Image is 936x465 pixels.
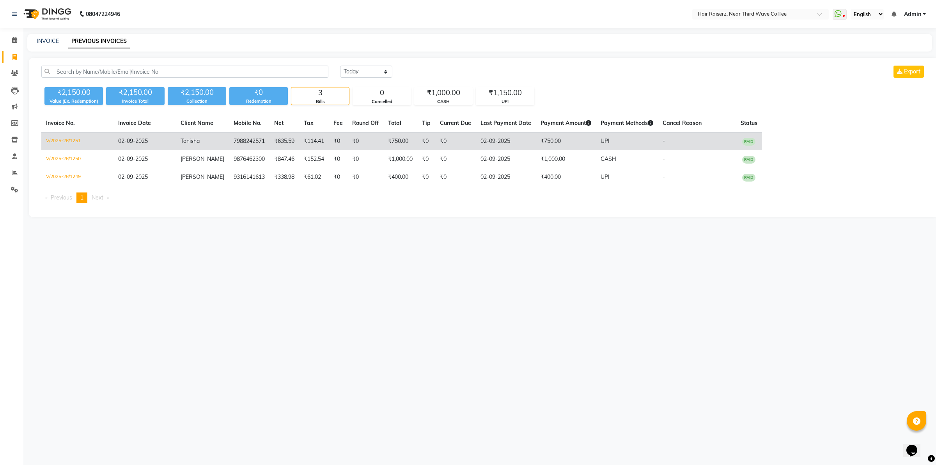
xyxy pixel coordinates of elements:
b: 08047224946 [86,3,120,25]
span: Current Due [440,119,471,126]
span: UPI [601,137,610,144]
span: Invoice Date [118,119,151,126]
td: ₹0 [347,132,383,151]
a: INVOICE [37,37,59,45]
span: Export [904,68,920,75]
div: CASH [415,98,472,105]
div: ₹1,000.00 [415,87,472,98]
span: UPI [601,173,610,180]
div: 0 [353,87,411,98]
span: PAID [742,174,755,182]
span: [PERSON_NAME] [181,155,224,162]
td: ₹152.54 [299,150,329,168]
td: ₹0 [329,132,347,151]
span: Tip [422,119,431,126]
td: ₹0 [435,150,476,168]
div: Cancelled [353,98,411,105]
span: Fee [333,119,343,126]
div: ₹2,150.00 [168,87,226,98]
span: Net [274,119,284,126]
td: 02-09-2025 [476,168,536,186]
div: 3 [291,87,349,98]
td: 9876462300 [229,150,269,168]
span: - [663,137,665,144]
span: Status [741,119,757,126]
td: 7988242571 [229,132,269,151]
div: Bills [291,98,349,105]
td: ₹61.02 [299,168,329,186]
td: V/2025-26/1249 [41,168,113,186]
td: ₹750.00 [383,132,417,151]
span: Tax [304,119,314,126]
td: ₹0 [435,168,476,186]
td: 02-09-2025 [476,132,536,151]
a: PREVIOUS INVOICES [68,34,130,48]
td: ₹400.00 [536,168,596,186]
span: Invoice No. [46,119,75,126]
span: Client Name [181,119,213,126]
span: 02-09-2025 [118,155,148,162]
span: 02-09-2025 [118,137,148,144]
td: ₹0 [435,132,476,151]
td: ₹1,000.00 [383,150,417,168]
span: PAID [742,138,755,146]
td: V/2025-26/1250 [41,150,113,168]
div: Value (Ex. Redemption) [44,98,103,105]
span: Tanisha [181,137,200,144]
div: Redemption [229,98,288,105]
td: ₹0 [329,150,347,168]
td: ₹750.00 [536,132,596,151]
td: ₹0 [417,150,435,168]
td: ₹0 [329,168,347,186]
span: Next [92,194,103,201]
button: Export [893,66,924,78]
td: V/2025-26/1251 [41,132,113,151]
span: Round Off [352,119,379,126]
nav: Pagination [41,192,925,203]
td: 9316141613 [229,168,269,186]
span: Last Payment Date [480,119,531,126]
span: - [663,173,665,180]
td: ₹0 [347,168,383,186]
div: Invoice Total [106,98,165,105]
td: ₹1,000.00 [536,150,596,168]
div: ₹2,150.00 [106,87,165,98]
span: [PERSON_NAME] [181,173,224,180]
div: ₹0 [229,87,288,98]
img: logo [20,3,73,25]
td: ₹0 [347,150,383,168]
span: Payment Methods [601,119,653,126]
iframe: chat widget [903,434,928,457]
td: ₹0 [417,168,435,186]
span: - [663,155,665,162]
span: 02-09-2025 [118,173,148,180]
span: Previous [51,194,72,201]
td: ₹635.59 [269,132,299,151]
td: ₹400.00 [383,168,417,186]
div: UPI [476,98,534,105]
input: Search by Name/Mobile/Email/Invoice No [41,66,328,78]
td: ₹114.41 [299,132,329,151]
td: ₹847.46 [269,150,299,168]
div: Collection [168,98,226,105]
span: PAID [742,156,755,164]
td: ₹0 [417,132,435,151]
span: Mobile No. [234,119,262,126]
td: 02-09-2025 [476,150,536,168]
td: ₹338.98 [269,168,299,186]
span: Admin [904,10,921,18]
span: CASH [601,155,616,162]
span: Cancel Reason [663,119,702,126]
div: ₹1,150.00 [476,87,534,98]
span: Payment Amount [541,119,591,126]
div: ₹2,150.00 [44,87,103,98]
span: 1 [80,194,83,201]
span: Total [388,119,401,126]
